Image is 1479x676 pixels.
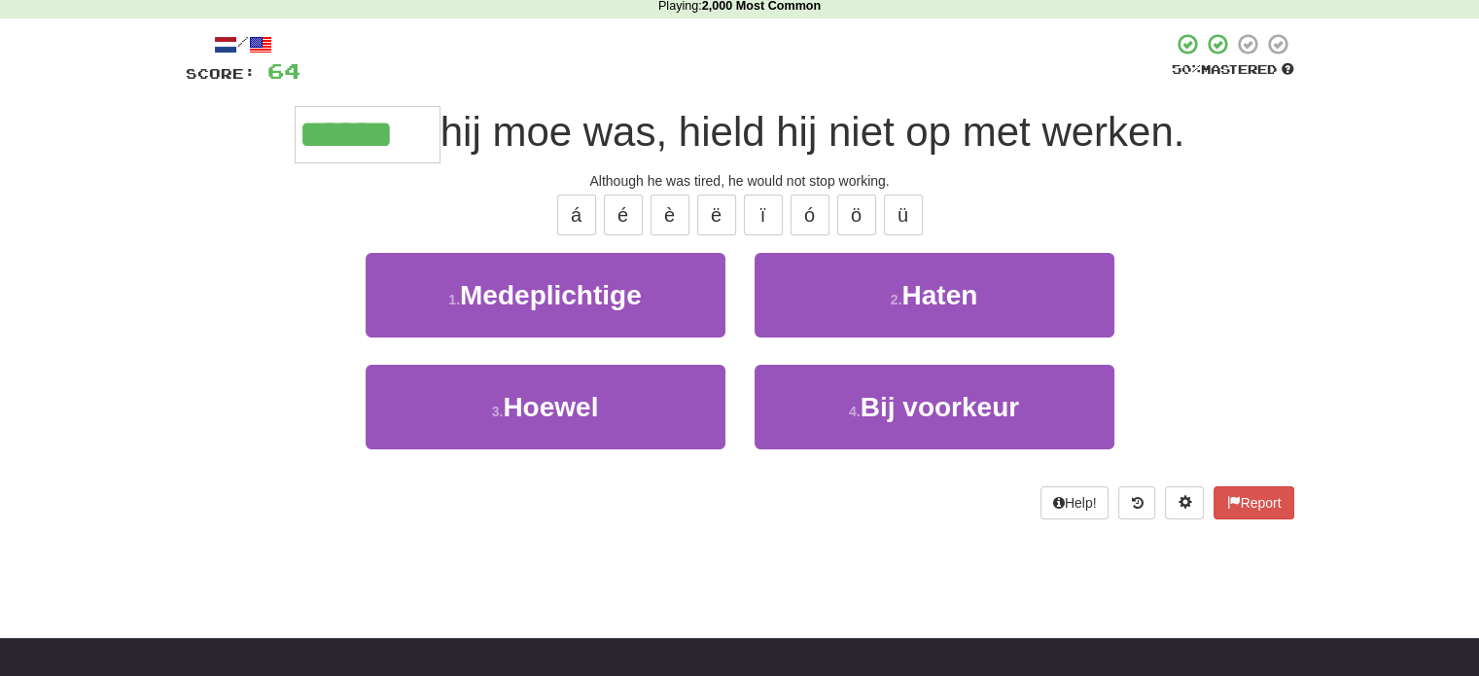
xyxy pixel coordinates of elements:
span: Hoewel [503,392,598,422]
div: / [186,32,300,56]
span: 50 % [1172,61,1201,77]
button: 3.Hoewel [366,365,725,449]
span: Medeplichtige [460,280,642,310]
button: é [604,195,643,235]
button: á [557,195,596,235]
div: Although he was tired, he would not stop working. [186,171,1294,191]
button: 2.Haten [755,253,1114,338]
span: hij moe was, hield hij niet op met werken. [440,109,1185,155]
button: ï [744,195,783,235]
button: ó [791,195,829,235]
button: Help! [1040,486,1109,519]
span: 64 [267,58,300,83]
div: Mastered [1172,61,1294,79]
span: Bij voorkeur [861,392,1019,422]
span: Haten [901,280,977,310]
button: è [651,195,689,235]
button: 4.Bij voorkeur [755,365,1114,449]
button: Report [1214,486,1293,519]
span: Score: [186,65,256,82]
small: 2 . [891,292,902,307]
small: 4 . [849,404,861,419]
button: 1.Medeplichtige [366,253,725,338]
small: 1 . [448,292,460,307]
button: ü [884,195,923,235]
button: ö [837,195,876,235]
button: ë [697,195,736,235]
button: Round history (alt+y) [1118,486,1155,519]
small: 3 . [492,404,504,419]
